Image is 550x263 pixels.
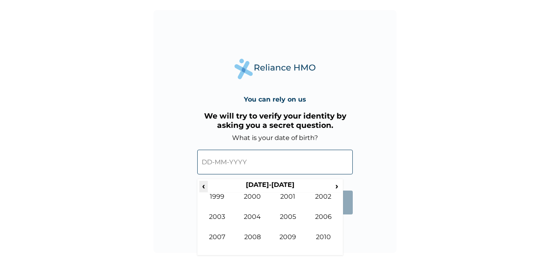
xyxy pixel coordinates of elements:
h3: We will try to verify your identity by asking you a secret question. [197,111,353,130]
span: › [333,181,341,191]
td: 2008 [235,233,271,253]
td: 2001 [270,193,306,213]
label: What is your date of birth? [232,134,318,142]
td: 2000 [235,193,271,213]
td: 2005 [270,213,306,233]
span: ‹ [199,181,208,191]
img: Reliance Health's Logo [234,59,316,79]
th: [DATE]-[DATE] [208,181,332,192]
td: 2003 [199,213,235,233]
td: 2007 [199,233,235,253]
input: DD-MM-YYYY [197,150,353,174]
td: 2010 [306,233,341,253]
td: 2004 [235,213,271,233]
td: 2006 [306,213,341,233]
td: 2002 [306,193,341,213]
td: 2009 [270,233,306,253]
td: 1999 [199,193,235,213]
h4: You can rely on us [244,95,306,103]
